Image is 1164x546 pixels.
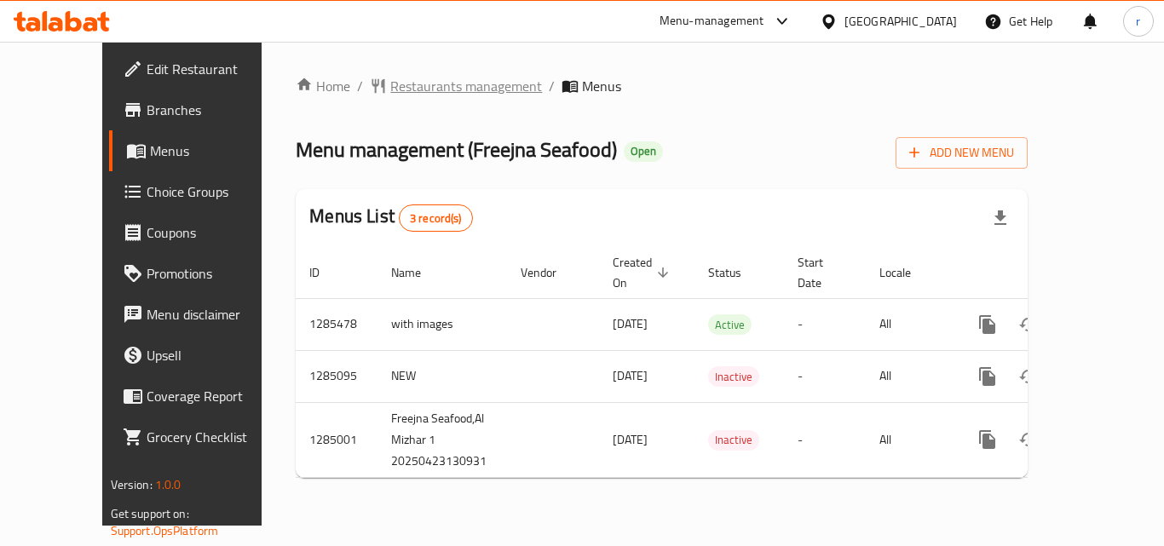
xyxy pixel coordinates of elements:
div: Active [708,314,752,335]
a: Coupons [109,212,297,253]
span: Branches [147,100,283,120]
div: Total records count [399,204,473,232]
a: Menus [109,130,297,171]
li: / [357,76,363,96]
span: 1.0.0 [155,474,182,496]
span: Choice Groups [147,181,283,202]
span: [DATE] [613,365,648,387]
td: Freejna Seafood,Al Mizhar 1 20250423130931 [377,402,507,477]
td: - [784,402,866,477]
button: more [967,304,1008,345]
button: Change Status [1008,419,1049,460]
td: All [866,402,954,477]
td: All [866,298,954,350]
li: / [549,76,555,96]
span: Menu management ( Freejna Seafood ) [296,130,617,169]
a: Choice Groups [109,171,297,212]
a: Restaurants management [370,76,542,96]
a: Upsell [109,335,297,376]
span: Coupons [147,222,283,243]
button: Add New Menu [896,137,1028,169]
span: [DATE] [613,428,648,451]
span: r [1136,12,1140,31]
td: NEW [377,350,507,402]
td: - [784,350,866,402]
button: more [967,356,1008,397]
nav: breadcrumb [296,76,1028,96]
a: Promotions [109,253,297,294]
div: Open [624,141,663,162]
span: Upsell [147,345,283,365]
span: Promotions [147,263,283,284]
span: Open [624,144,663,158]
th: Actions [954,247,1144,299]
a: Home [296,76,350,96]
span: Restaurants management [390,76,542,96]
span: Get support on: [111,503,189,525]
a: Menu disclaimer [109,294,297,335]
td: 1285478 [296,298,377,350]
span: Vendor [521,262,579,283]
span: Inactive [708,367,759,387]
a: Edit Restaurant [109,49,297,89]
span: Menus [150,141,283,161]
button: Change Status [1008,356,1049,397]
td: All [866,350,954,402]
span: Status [708,262,764,283]
a: Coverage Report [109,376,297,417]
span: Edit Restaurant [147,59,283,79]
div: Export file [980,198,1021,239]
span: 3 record(s) [400,210,472,227]
span: Created On [613,252,674,293]
td: 1285001 [296,402,377,477]
button: Change Status [1008,304,1049,345]
table: enhanced table [296,247,1144,478]
span: Name [391,262,443,283]
span: ID [309,262,342,283]
td: - [784,298,866,350]
span: Grocery Checklist [147,427,283,447]
div: Menu-management [660,11,764,32]
a: Branches [109,89,297,130]
span: Version: [111,474,153,496]
div: Inactive [708,366,759,387]
td: 1285095 [296,350,377,402]
span: Start Date [798,252,845,293]
div: [GEOGRAPHIC_DATA] [844,12,957,31]
span: Coverage Report [147,386,283,406]
a: Grocery Checklist [109,417,297,457]
button: more [967,419,1008,460]
span: Active [708,315,752,335]
span: Add New Menu [909,142,1014,164]
h2: Menus List [309,204,472,232]
span: Inactive [708,430,759,450]
span: [DATE] [613,313,648,335]
div: Inactive [708,430,759,451]
td: with images [377,298,507,350]
span: Menu disclaimer [147,304,283,325]
span: Menus [582,76,621,96]
a: Support.OpsPlatform [111,520,219,542]
span: Locale [879,262,933,283]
